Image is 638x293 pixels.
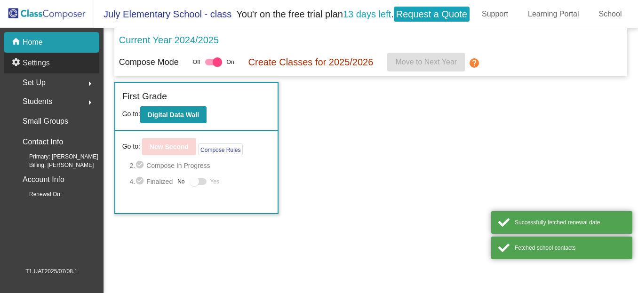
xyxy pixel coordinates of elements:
span: Set Up [23,76,46,89]
mat-icon: check_circle [135,176,146,187]
p: Current Year 2024/2025 [119,33,219,47]
p: Home [23,37,43,48]
span: Renewal On: [14,190,62,198]
span: July Elementary School - class [94,7,231,22]
mat-icon: help [469,57,480,69]
div: Fetched school contacts [515,244,625,252]
span: You'r on the free trial plan . [231,4,474,24]
mat-icon: check_circle [135,160,146,171]
p: Small Groups [23,115,68,128]
a: School [591,7,630,22]
span: Billing: [PERSON_NAME] [14,161,94,169]
mat-icon: settings [11,57,23,69]
button: Move to Next Year [387,53,465,71]
span: Off [193,58,200,66]
a: Request a Quote [394,7,470,22]
p: Settings [23,57,50,69]
b: New Second [150,143,189,150]
p: Create Classes for 2025/2026 [248,55,374,69]
mat-icon: arrow_right [84,78,96,89]
span: On [227,58,234,66]
span: No [177,177,184,186]
p: Compose Mode [119,56,179,69]
span: Go to: [122,110,140,118]
p: Account Info [23,173,64,186]
a: Support [474,7,516,22]
span: Go to: [122,142,140,151]
span: 13 days left [343,9,391,19]
span: Yes [210,176,220,187]
span: Move to Next Year [395,58,457,66]
mat-icon: arrow_right [84,97,96,108]
div: Successfully fetched renewal date [515,218,625,227]
span: Students [23,95,52,108]
p: Contact Info [23,135,63,149]
a: Learning Portal [520,7,587,22]
button: New Second [142,138,196,155]
button: Digital Data Wall [140,106,207,123]
label: First Grade [122,90,167,103]
span: Primary: [PERSON_NAME] [14,152,98,161]
b: Digital Data Wall [148,111,199,119]
mat-icon: home [11,37,23,48]
button: Compose Rules [198,143,243,155]
span: 2. Compose In Progress [129,160,270,171]
span: 4. Finalized [129,176,173,187]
